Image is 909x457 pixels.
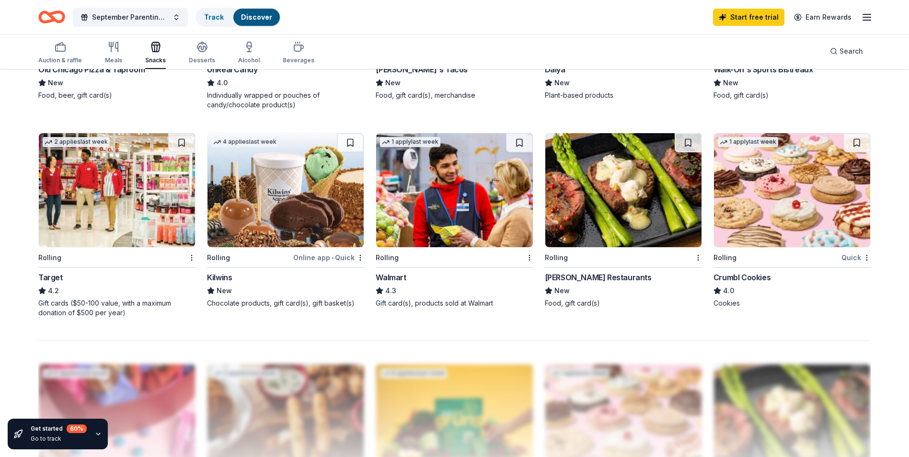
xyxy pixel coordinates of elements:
[31,424,87,433] div: Get started
[145,37,166,69] button: Snacks
[207,133,364,308] a: Image for Kilwins4 applieslast weekRollingOnline app•QuickKilwinsNewChocolate products, gift card...
[211,137,278,147] div: 4 applies last week
[31,435,87,443] div: Go to track
[376,133,533,308] a: Image for Walmart1 applylast weekRollingWalmart4.3Gift card(s), products sold at Walmart
[217,285,232,297] span: New
[189,37,215,69] button: Desserts
[293,251,364,263] div: Online app Quick
[714,133,870,247] img: Image for Crumbl Cookies
[713,133,871,308] a: Image for Crumbl Cookies1 applylast weekRollingQuickCrumbl Cookies4.0Cookies
[48,285,59,297] span: 4.2
[554,285,570,297] span: New
[207,133,364,247] img: Image for Kilwins
[67,424,87,433] div: 60 %
[73,8,188,27] button: September Parenting Meeting
[545,64,565,75] div: Daiya
[723,77,738,89] span: New
[713,9,784,26] a: Start free trial
[196,8,281,27] button: TrackDiscover
[545,133,702,308] a: Image for Perry's RestaurantsRolling[PERSON_NAME] RestaurantsNewFood, gift card(s)
[283,37,314,69] button: Beverages
[38,91,196,100] div: Food, beer, gift card(s)
[545,133,702,247] img: Image for Perry's Restaurants
[217,77,228,89] span: 4.0
[38,37,82,69] button: Auction & raffle
[723,285,734,297] span: 4.0
[713,252,736,263] div: Rolling
[385,77,401,89] span: New
[38,252,61,263] div: Rolling
[92,11,169,23] span: September Parenting Meeting
[238,57,260,64] div: Alcohol
[380,137,440,147] div: 1 apply last week
[788,9,857,26] a: Earn Rewards
[241,13,272,21] a: Discover
[38,298,196,318] div: Gift cards ($50-100 value, with a maximum donation of $500 per year)
[713,64,813,75] div: Walk-On's Sports Bistreaux
[376,91,533,100] div: Food, gift card(s), merchandise
[545,91,702,100] div: Plant-based products
[376,64,468,75] div: [PERSON_NAME]'s Tacos
[38,6,65,28] a: Home
[840,46,863,57] span: Search
[841,251,871,263] div: Quick
[39,133,195,247] img: Image for Target
[718,137,778,147] div: 1 apply last week
[376,252,399,263] div: Rolling
[283,57,314,64] div: Beverages
[822,42,871,61] button: Search
[545,298,702,308] div: Food, gift card(s)
[545,272,652,283] div: [PERSON_NAME] Restaurants
[376,133,532,247] img: Image for Walmart
[207,64,257,75] div: UnReal Candy
[545,252,568,263] div: Rolling
[43,137,110,147] div: 2 applies last week
[713,298,871,308] div: Cookies
[713,91,871,100] div: Food, gift card(s)
[238,37,260,69] button: Alcohol
[38,133,196,318] a: Image for Target2 applieslast weekRollingTarget4.2Gift cards ($50-100 value, with a maximum donat...
[145,57,166,64] div: Snacks
[376,272,406,283] div: Walmart
[207,252,230,263] div: Rolling
[207,91,364,110] div: Individually wrapped or pouches of candy/chocolate product(s)
[385,285,396,297] span: 4.3
[332,254,334,262] span: •
[105,37,122,69] button: Meals
[48,77,63,89] span: New
[207,298,364,308] div: Chocolate products, gift card(s), gift basket(s)
[189,57,215,64] div: Desserts
[204,13,224,21] a: Track
[38,64,145,75] div: Old Chicago Pizza & Taproom
[38,57,82,64] div: Auction & raffle
[207,272,232,283] div: Kilwins
[554,77,570,89] span: New
[105,57,122,64] div: Meals
[38,272,63,283] div: Target
[376,298,533,308] div: Gift card(s), products sold at Walmart
[713,272,771,283] div: Crumbl Cookies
